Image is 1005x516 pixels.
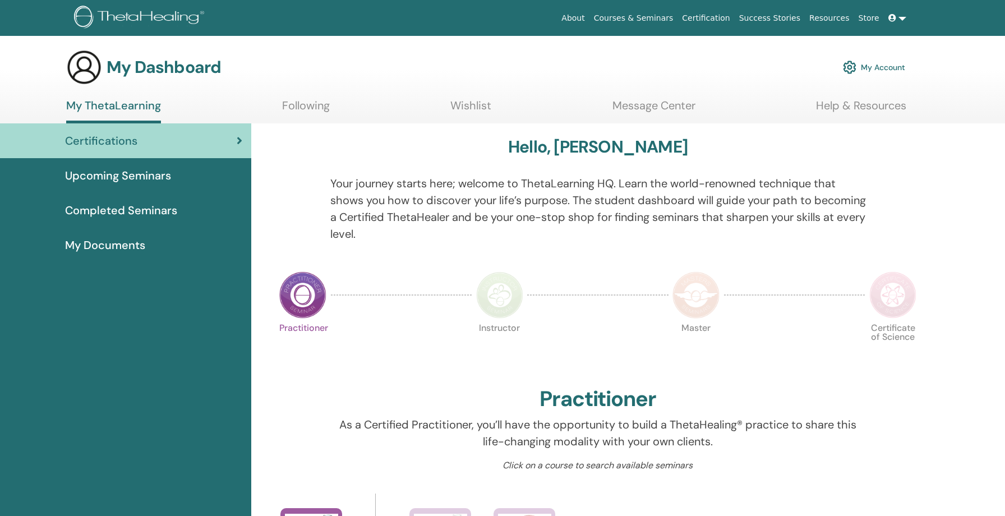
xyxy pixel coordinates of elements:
[476,271,523,319] img: Instructor
[65,132,137,149] span: Certifications
[330,416,866,450] p: As a Certified Practitioner, you’ll have the opportunity to build a ThetaHealing® practice to sha...
[677,8,734,29] a: Certification
[74,6,208,31] img: logo.png
[816,99,906,121] a: Help & Resources
[854,8,884,29] a: Store
[65,237,145,254] span: My Documents
[66,49,102,85] img: generic-user-icon.jpg
[65,202,177,219] span: Completed Seminars
[869,324,916,371] p: Certificate of Science
[805,8,854,29] a: Resources
[612,99,695,121] a: Message Center
[279,324,326,371] p: Practitioner
[589,8,678,29] a: Courses & Seminars
[672,324,720,371] p: Master
[557,8,589,29] a: About
[65,167,171,184] span: Upcoming Seminars
[843,58,856,77] img: cog.svg
[540,386,657,412] h2: Practitioner
[869,271,916,319] img: Certificate of Science
[508,137,688,157] h3: Hello, [PERSON_NAME]
[282,99,330,121] a: Following
[450,99,491,121] a: Wishlist
[843,55,905,80] a: My Account
[330,175,866,242] p: Your journey starts here; welcome to ThetaLearning HQ. Learn the world-renowned technique that sh...
[672,271,720,319] img: Master
[735,8,805,29] a: Success Stories
[476,324,523,371] p: Instructor
[330,459,866,472] p: Click on a course to search available seminars
[279,271,326,319] img: Practitioner
[107,57,221,77] h3: My Dashboard
[66,99,161,123] a: My ThetaLearning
